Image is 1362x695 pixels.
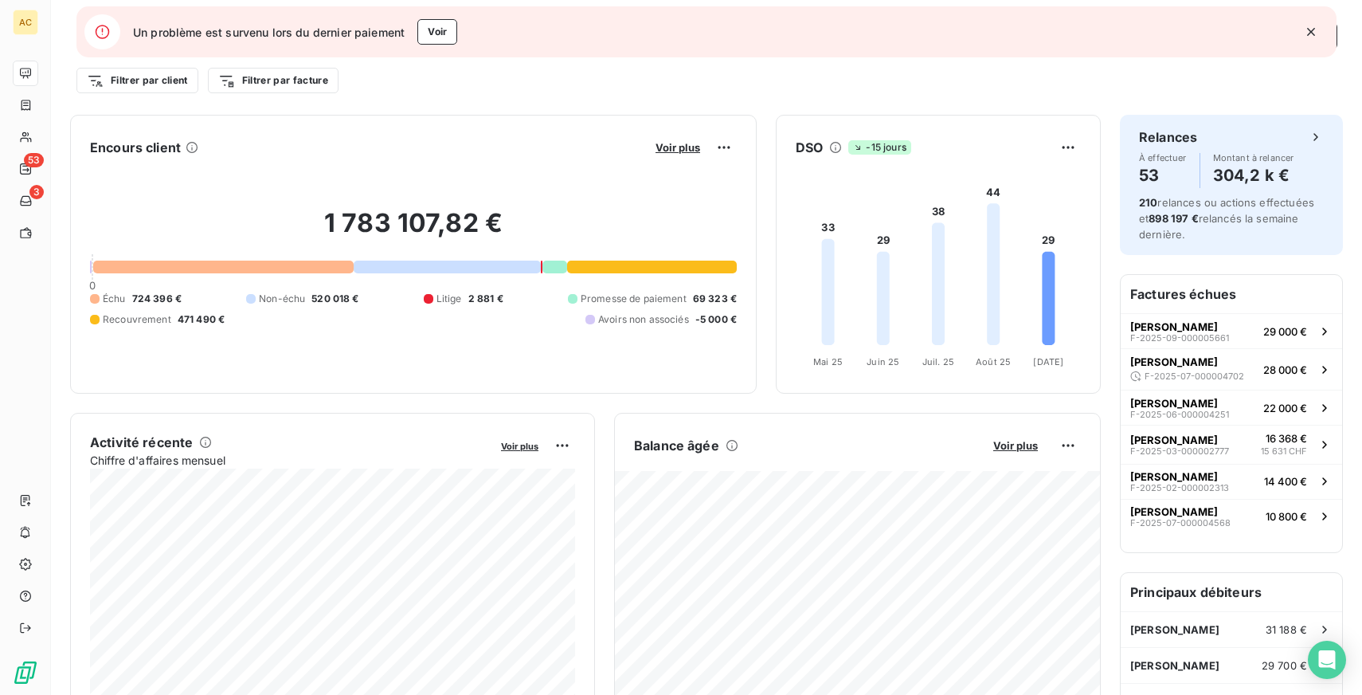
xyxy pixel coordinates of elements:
span: [PERSON_NAME] [1130,397,1218,410]
h4: 304,2 k € [1213,163,1294,188]
span: F-2025-06-000004251 [1130,410,1229,419]
span: [PERSON_NAME] [1130,470,1218,483]
h6: Balance âgée [634,436,719,455]
span: F-2025-03-000002777 [1130,446,1229,456]
h6: Principaux débiteurs [1121,573,1342,611]
h6: Encours client [90,138,181,157]
button: [PERSON_NAME]F-2025-07-00000470228 000 € [1121,348,1342,390]
button: Voir [417,19,457,45]
span: Litige [436,292,462,306]
div: Open Intercom Messenger [1308,641,1346,679]
span: Recouvrement [103,312,171,327]
span: Chiffre d'affaires mensuel [90,452,490,469]
img: Logo LeanPay [13,660,38,685]
button: Voir plus [651,140,705,155]
h2: 1 783 107,82 € [90,207,737,255]
button: [PERSON_NAME]F-2025-09-00000566129 000 € [1121,313,1342,348]
h4: 53 [1139,163,1187,188]
span: Échu [103,292,126,306]
span: F-2025-07-000004702 [1145,371,1244,381]
span: 898 197 € [1149,212,1198,225]
h6: DSO [796,138,823,157]
div: AC [13,10,38,35]
span: 210 [1139,196,1157,209]
h6: Relances [1139,128,1197,147]
span: [PERSON_NAME] [1130,659,1219,672]
span: 28 000 € [1263,363,1307,376]
button: Voir plus [988,438,1043,453]
span: Voir plus [501,441,538,452]
tspan: Juin 25 [867,356,899,367]
span: -15 jours [848,140,910,155]
span: 724 396 € [132,292,182,306]
span: [PERSON_NAME] [1130,505,1218,518]
span: 22 000 € [1263,402,1307,414]
span: [PERSON_NAME] [1130,320,1218,333]
span: 53 [24,153,44,167]
span: 29 000 € [1263,325,1307,338]
span: 16 368 € [1266,432,1307,445]
button: [PERSON_NAME]F-2025-03-00000277716 368 €15 631 CHF [1121,425,1342,464]
span: Non-échu [259,292,305,306]
span: 0 [89,279,96,292]
button: [PERSON_NAME]F-2025-02-00000231314 400 € [1121,464,1342,499]
h6: Activité récente [90,433,193,452]
span: [PERSON_NAME] [1130,434,1218,446]
h6: Factures échues [1121,275,1342,313]
span: À effectuer [1139,153,1187,163]
span: 31 188 € [1266,623,1307,636]
span: 14 400 € [1264,475,1307,488]
tspan: Mai 25 [813,356,843,367]
span: F-2025-02-000002313 [1130,483,1229,493]
button: Voir plus [496,438,543,453]
span: Avoirs non associés [598,312,689,327]
span: Voir plus [993,439,1038,452]
button: Filtrer par facture [208,68,339,93]
tspan: [DATE] [1033,356,1063,367]
span: Voir plus [656,141,700,154]
span: 69 323 € [693,292,737,306]
span: 10 800 € [1266,510,1307,523]
span: 29 700 € [1262,659,1307,672]
span: 520 018 € [311,292,358,306]
tspan: Juil. 25 [922,356,954,367]
span: 2 881 € [468,292,503,306]
span: 471 490 € [178,312,225,327]
span: 15 631 CHF [1261,445,1307,458]
span: [PERSON_NAME] [1130,623,1219,636]
span: [PERSON_NAME] [1130,355,1218,368]
button: Filtrer par client [76,68,198,93]
span: 3 [29,185,44,199]
button: [PERSON_NAME]F-2025-06-00000425122 000 € [1121,390,1342,425]
span: Un problème est survenu lors du dernier paiement [133,24,405,41]
tspan: Août 25 [976,356,1011,367]
span: F-2025-07-000004568 [1130,518,1231,528]
span: -5 000 € [695,312,737,327]
span: Montant à relancer [1213,153,1294,163]
span: relances ou actions effectuées et relancés la semaine dernière. [1139,196,1314,241]
span: Promesse de paiement [581,292,687,306]
button: [PERSON_NAME]F-2025-07-00000456810 800 € [1121,499,1342,534]
span: F-2025-09-000005661 [1130,333,1229,343]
